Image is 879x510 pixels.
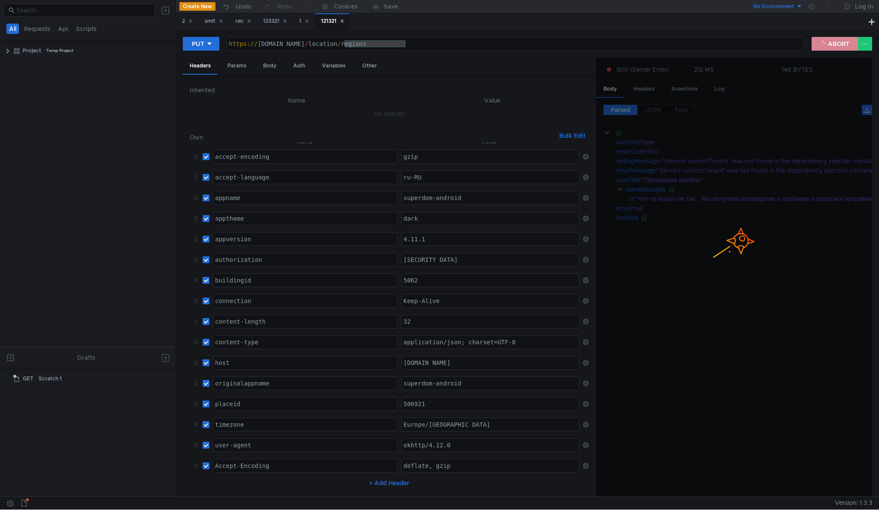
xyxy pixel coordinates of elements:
button: All [6,24,19,34]
span: Version: 1.3.3 [835,497,872,509]
div: Cookies [334,1,358,12]
nz-embed-empty: No Results [374,110,404,118]
div: гис [235,17,251,26]
div: Temp Project [46,44,73,57]
button: Create New [179,2,215,11]
div: Redo [277,1,292,12]
button: Api [55,24,71,34]
button: ABORT [812,37,858,51]
h6: Own [190,132,555,143]
div: Log In [855,1,873,12]
div: 1 [299,17,309,26]
div: Scratch 1 [39,372,62,385]
button: + Add Header [366,478,413,488]
input: Search... [16,6,150,15]
div: Auth [286,58,312,74]
div: Body [256,58,283,74]
div: Project [23,44,41,57]
div: Variables [315,58,352,74]
h6: Inherited [190,85,588,95]
div: Headers [183,58,218,75]
div: Params [221,58,253,74]
button: Scripts [73,24,99,34]
div: 2 [182,17,193,26]
div: No Environment [753,3,794,11]
button: Requests [21,24,53,34]
div: Other [355,58,384,74]
div: 121321 [321,17,344,26]
div: smlt [205,17,223,26]
div: Drafts [77,352,95,363]
div: 123321 [263,17,287,26]
button: PUT [183,37,219,51]
div: Undo [236,1,252,12]
div: Save [384,3,398,9]
th: Name [197,95,396,106]
span: GET [23,372,33,385]
th: Value [396,95,588,106]
div: PUT [192,39,204,49]
button: Bulk Edit [556,131,589,141]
